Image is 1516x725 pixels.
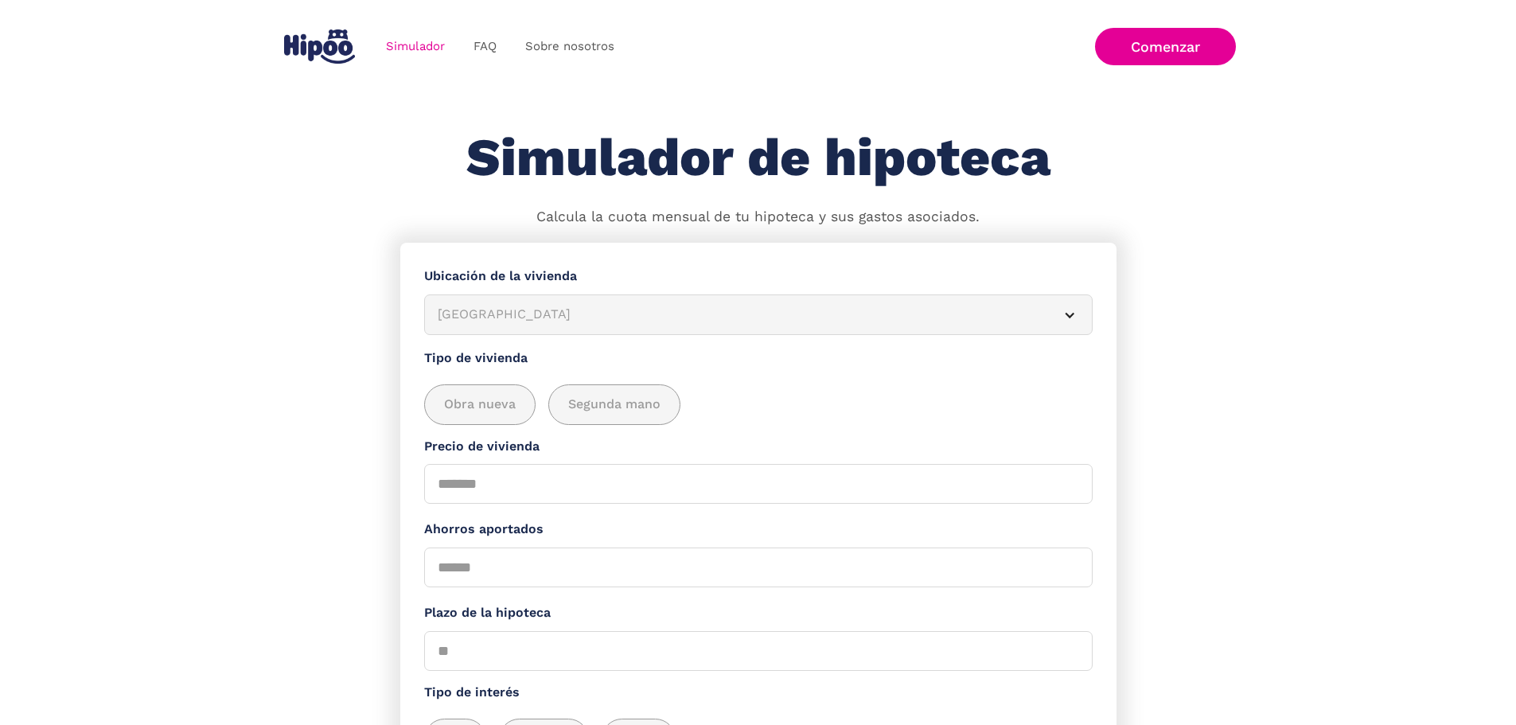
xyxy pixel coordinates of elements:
h1: Simulador de hipoteca [466,129,1050,187]
a: Simulador [372,31,459,62]
label: Plazo de la hipoteca [424,603,1093,623]
span: Obra nueva [444,395,516,415]
a: Sobre nosotros [511,31,629,62]
label: Precio de vivienda [424,437,1093,457]
p: Calcula la cuota mensual de tu hipoteca y sus gastos asociados. [536,207,980,228]
div: add_description_here [424,384,1093,425]
label: Ahorros aportados [424,520,1093,540]
label: Tipo de interés [424,683,1093,703]
label: Tipo de vivienda [424,349,1093,368]
a: home [281,23,359,70]
article: [GEOGRAPHIC_DATA] [424,294,1093,335]
a: Comenzar [1095,28,1236,65]
a: FAQ [459,31,511,62]
label: Ubicación de la vivienda [424,267,1093,286]
div: [GEOGRAPHIC_DATA] [438,305,1041,325]
span: Segunda mano [568,395,661,415]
